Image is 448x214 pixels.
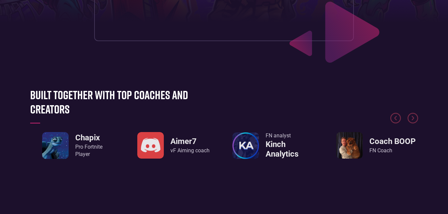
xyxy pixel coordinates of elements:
div: 4 / 8 [232,132,317,159]
div: vF Aiming coach [170,147,210,154]
div: FN Coach [369,147,416,154]
h3: Kinch Analytics [266,140,317,159]
a: Aimer7vF Aiming coach [137,132,210,159]
div: Pro Fortnite Player [75,143,102,158]
div: Previous slide [390,113,401,129]
h3: Aimer7 [170,137,210,146]
a: ChapixPro FortnitePlayer [42,132,102,159]
a: Coach BOOPFN Coach [336,132,416,159]
div: 3 / 8 [131,132,216,159]
div: Next slide [408,113,418,129]
div: 2 / 8 [30,132,115,159]
div: Next slide [408,113,418,123]
h3: Coach BOOP [369,137,416,146]
h3: Chapix [75,133,102,143]
div: 5 / 8 [334,132,418,159]
div: FN analyst [266,132,317,139]
a: FN analystKinch Analytics [232,132,317,159]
